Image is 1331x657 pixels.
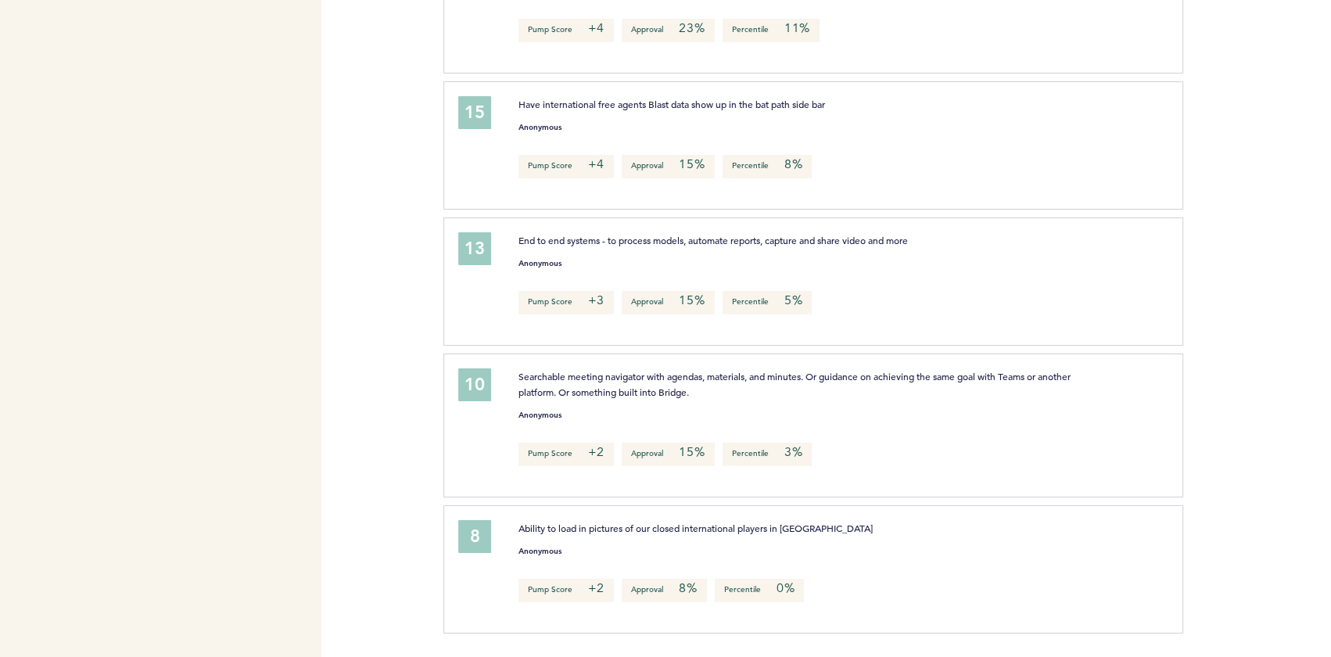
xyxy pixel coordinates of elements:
[458,232,491,265] div: 13
[622,19,714,42] p: Approval
[784,20,810,36] em: 11%
[784,444,803,460] em: 3%
[518,291,615,314] p: Pump Score
[518,547,561,555] small: Anonymous
[723,291,813,314] p: Percentile
[679,293,705,308] em: 15%
[588,156,605,172] em: +4
[518,579,615,602] p: Pump Score
[458,368,491,401] div: 10
[518,411,561,419] small: Anonymous
[518,124,561,131] small: Anonymous
[622,291,714,314] p: Approval
[458,520,491,553] div: 8
[518,98,825,110] span: Have international free agents Blast data show up in the bat path side bar
[518,370,1073,398] span: Searchable meeting navigator with agendas, materials, and minutes. Or guidance on achieving the s...
[679,580,698,596] em: 8%
[518,155,615,178] p: Pump Score
[679,156,705,172] em: 15%
[679,444,705,460] em: 15%
[777,580,795,596] em: 0%
[622,579,707,602] p: Approval
[518,234,908,246] span: End to end systems - to process models, automate reports, capture and share video and more
[458,96,491,129] div: 15
[784,293,803,308] em: 5%
[518,443,615,466] p: Pump Score
[588,580,605,596] em: +2
[723,19,820,42] p: Percentile
[715,579,805,602] p: Percentile
[518,260,561,267] small: Anonymous
[588,20,605,36] em: +4
[723,443,813,466] p: Percentile
[784,156,803,172] em: 8%
[518,19,615,42] p: Pump Score
[679,20,705,36] em: 23%
[518,522,873,534] span: Ability to load in pictures of our closed international players in [GEOGRAPHIC_DATA]
[588,293,605,308] em: +3
[622,155,714,178] p: Approval
[723,155,813,178] p: Percentile
[622,443,714,466] p: Approval
[588,444,605,460] em: +2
